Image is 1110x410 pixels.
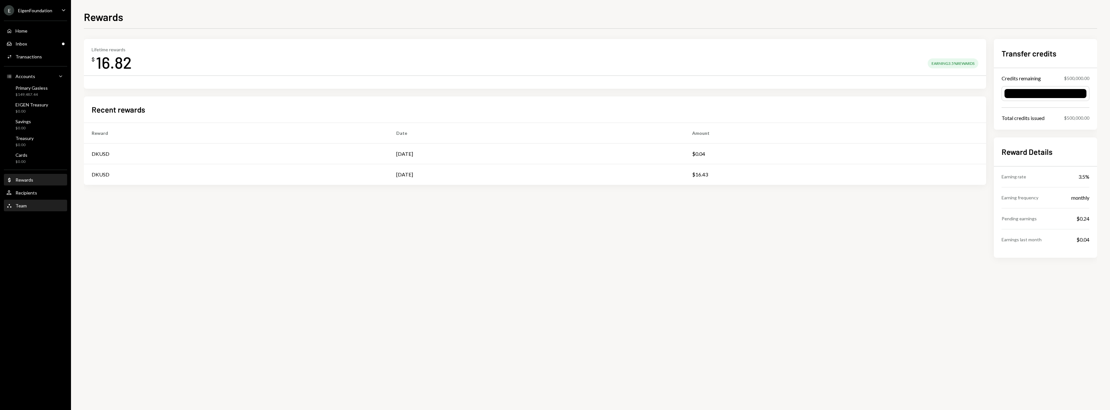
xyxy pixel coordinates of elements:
div: Earning rate [1002,173,1026,180]
h1: Rewards [84,10,123,23]
div: Rewards [15,177,33,183]
div: Transactions [15,54,42,59]
div: Earning frequency [1002,194,1038,201]
a: Accounts [4,70,67,82]
a: Inbox [4,38,67,49]
div: Team [15,203,27,208]
div: [DATE] [396,171,413,178]
div: Home [15,28,27,34]
div: Earning 3.5% Rewards [928,58,978,68]
div: Pending earnings [1002,215,1037,222]
h2: Transfer credits [1002,48,1089,59]
a: Transactions [4,51,67,62]
div: EIGEN Treasury [15,102,48,107]
div: $0.00 [15,159,27,165]
div: Lifetime rewards [92,47,132,52]
a: Primary Gasless$149,487.44 [4,83,67,99]
th: Amount [684,123,986,144]
div: Total credits issued [1002,114,1044,122]
th: Reward [84,123,388,144]
div: $500,000.00 [1064,115,1089,121]
td: DKUSD [84,164,388,185]
div: $ [92,56,95,63]
a: Home [4,25,67,36]
h2: Recent rewards [92,104,145,115]
a: Treasury$0.00 [4,134,67,149]
div: [DATE] [396,150,413,158]
td: DKUSD [84,144,388,164]
div: Recipients [15,190,37,195]
div: Treasury [15,135,34,141]
div: $149,487.44 [15,92,48,97]
div: Credits remaining [1002,75,1041,82]
div: Cards [15,152,27,158]
div: $500,000.00 [1064,75,1089,82]
div: 3.5% [1078,173,1089,181]
div: $0.04 [1076,236,1089,244]
div: monthly [1071,194,1089,202]
th: Date [388,123,684,144]
div: $0.00 [15,109,48,114]
td: $16.43 [684,164,986,185]
div: E [4,5,14,15]
div: 16.82 [96,52,132,73]
td: $0.04 [684,144,986,164]
a: Recipients [4,187,67,198]
div: Primary Gasless [15,85,48,91]
div: Inbox [15,41,27,46]
a: Cards$0.00 [4,150,67,166]
div: $0.00 [15,125,31,131]
div: $0.24 [1076,215,1089,223]
a: EIGEN Treasury$0.00 [4,100,67,115]
div: $0.00 [15,142,34,148]
h2: Reward Details [1002,146,1089,157]
div: EigenFoundation [18,8,52,13]
a: Rewards [4,174,67,185]
div: Earnings last month [1002,236,1042,243]
div: Savings [15,119,31,124]
div: Accounts [15,74,35,79]
a: Savings$0.00 [4,117,67,132]
a: Team [4,200,67,211]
